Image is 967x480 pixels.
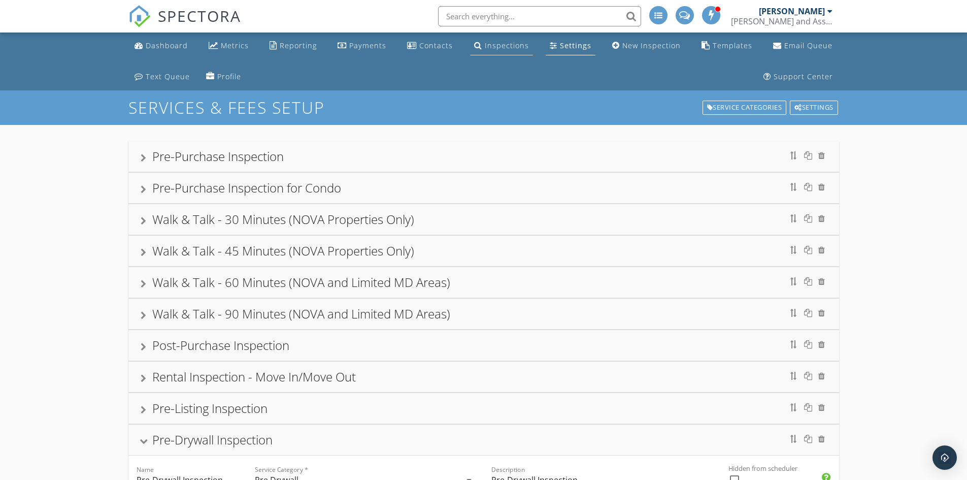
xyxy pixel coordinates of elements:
[146,41,188,50] div: Dashboard
[128,5,151,27] img: The Best Home Inspection Software - Spectora
[152,148,284,165] div: Pre-Purchase Inspection
[152,337,289,354] div: Post-Purchase Inspection
[697,37,756,55] a: Templates
[334,37,390,55] a: Payments
[789,100,839,116] a: Settings
[608,37,685,55] a: New Inspection
[152,274,450,291] div: Walk & Talk - 60 Minutes (NOVA and Limited MD Areas)
[152,305,450,322] div: Walk & Talk - 90 Minutes (NOVA and Limited MD Areas)
[438,6,641,26] input: Search everything...
[205,37,253,55] a: Metrics
[221,41,249,50] div: Metrics
[265,37,321,55] a: Reporting
[774,72,833,81] div: Support Center
[784,41,832,50] div: Email Queue
[546,37,595,55] a: Settings
[130,68,194,86] a: Text Queue
[403,37,457,55] a: Contacts
[759,68,837,86] a: Support Center
[702,100,788,116] a: Service Categories
[152,368,356,385] div: Rental Inspection - Move In/Move Out
[622,41,681,50] div: New Inspection
[152,431,273,448] div: Pre-Drywall Inspection
[152,242,414,259] div: Walk & Talk - 45 Minutes (NOVA Properties Only)
[703,101,787,115] div: Service Categories
[932,445,957,470] div: Open Intercom Messenger
[152,179,341,196] div: Pre-Purchase Inspection for Condo
[759,6,825,16] div: [PERSON_NAME]
[419,41,453,50] div: Contacts
[280,41,317,50] div: Reporting
[769,37,837,55] a: Email Queue
[146,72,190,81] div: Text Queue
[158,5,241,26] span: SPECTORA
[217,72,241,81] div: Profile
[470,37,533,55] a: Inspections
[790,101,838,115] div: Settings
[128,14,241,35] a: SPECTORA
[128,99,839,116] h1: SERVICES & FEES SETUP
[349,41,386,50] div: Payments
[202,68,245,86] a: Company Profile
[152,211,414,228] div: Walk & Talk - 30 Minutes (NOVA Properties Only)
[713,41,752,50] div: Templates
[560,41,591,50] div: Settings
[152,400,268,417] div: Pre-Listing Inspection
[731,16,832,26] div: Biller and Associates, L.L.C.
[130,37,192,55] a: Dashboard
[485,41,529,50] div: Inspections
